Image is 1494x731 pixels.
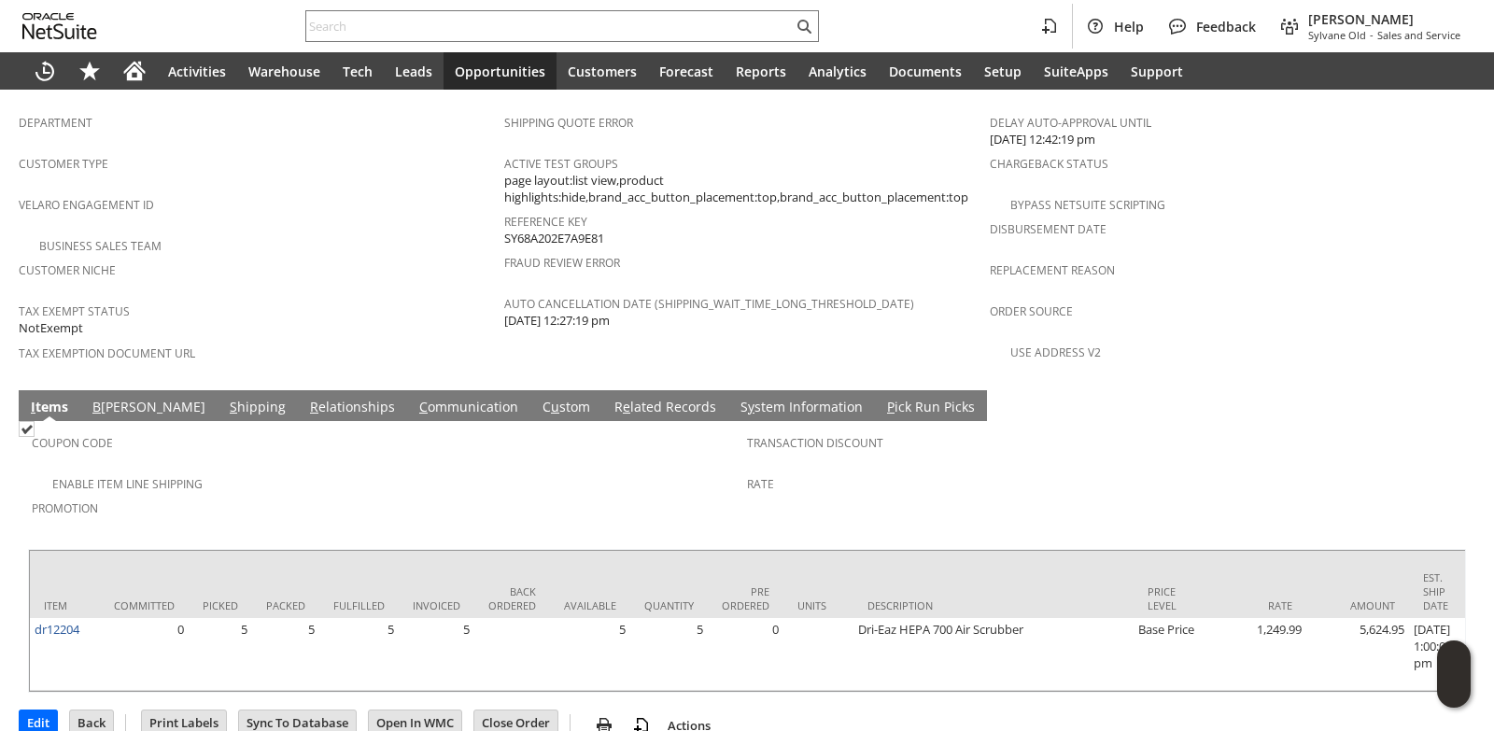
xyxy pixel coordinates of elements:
span: page layout:list view,product highlights:hide,brand_acc_button_placement:top,brand_acc_button_pla... [504,172,980,206]
img: Checked [19,421,35,437]
a: Home [112,52,157,90]
a: Business Sales Team [39,238,162,254]
a: Delay Auto-Approval Until [990,115,1151,131]
span: y [748,398,754,415]
span: NotExempt [19,319,83,337]
iframe: Click here to launch Oracle Guided Learning Help Panel [1437,640,1471,708]
span: [DATE] 12:42:19 pm [990,131,1095,148]
td: 0 [708,618,783,691]
a: Leads [384,52,444,90]
span: B [92,398,101,415]
td: Dri-Eaz HEPA 700 Air Scrubber [853,618,1134,691]
div: Packed [266,598,305,612]
a: Recent Records [22,52,67,90]
span: SuiteApps [1044,63,1108,80]
div: Est. Ship Date [1423,570,1448,612]
span: Help [1114,18,1144,35]
a: Customer Niche [19,262,116,278]
a: Analytics [797,52,878,90]
a: Auto Cancellation Date (shipping_wait_time_long_threshold_date) [504,296,914,312]
div: Back Ordered [488,584,536,612]
a: Disbursement Date [990,221,1106,237]
a: Use Address V2 [1010,344,1101,360]
span: Oracle Guided Learning Widget. To move around, please hold and drag [1437,675,1471,709]
a: Activities [157,52,237,90]
a: Reference Key [504,214,587,230]
div: Rate [1218,598,1292,612]
span: Feedback [1196,18,1256,35]
svg: Shortcuts [78,60,101,82]
a: Pick Run Picks [882,398,980,418]
a: SuiteApps [1033,52,1120,90]
a: B[PERSON_NAME] [88,398,210,418]
a: Unrolled view on [1442,394,1464,416]
span: Sales and Service [1377,28,1460,42]
a: Department [19,115,92,131]
span: P [887,398,895,415]
a: Active Test Groups [504,156,618,172]
a: Tech [331,52,384,90]
div: Committed [114,598,175,612]
a: Replacement reason [990,262,1115,278]
a: System Information [736,398,867,418]
span: S [230,398,237,415]
a: Shipping [225,398,290,418]
span: [DATE] 12:27:19 pm [504,312,610,330]
span: Forecast [659,63,713,80]
td: 5 [630,618,708,691]
span: Customers [568,63,637,80]
div: Quantity [644,598,694,612]
span: u [551,398,559,415]
div: Item [44,598,86,612]
span: Analytics [809,63,867,80]
td: 5 [550,618,630,691]
a: Forecast [648,52,725,90]
div: Shortcuts [67,52,112,90]
div: Available [564,598,616,612]
svg: Home [123,60,146,82]
svg: logo [22,13,97,39]
span: Documents [889,63,962,80]
a: Transaction Discount [747,435,883,451]
span: e [623,398,630,415]
a: Enable Item Line Shipping [52,476,203,492]
span: - [1370,28,1374,42]
td: 1,249.99 [1204,618,1306,691]
a: Coupon Code [32,435,113,451]
span: SY68A202E7A9E81 [504,230,604,247]
span: I [31,398,35,415]
span: Support [1131,63,1183,80]
a: Customer Type [19,156,108,172]
span: Warehouse [248,63,320,80]
span: Tech [343,63,373,80]
a: dr12204 [35,621,79,638]
span: Setup [984,63,1022,80]
span: R [310,398,318,415]
span: Opportunities [455,63,545,80]
a: Bypass NetSuite Scripting [1010,197,1165,213]
a: Fraud Review Error [504,255,620,271]
a: Order Source [990,303,1073,319]
div: Amount [1320,598,1395,612]
a: Warehouse [237,52,331,90]
span: Activities [168,63,226,80]
a: Rate [747,476,774,492]
span: Sylvane Old [1308,28,1366,42]
a: Opportunities [444,52,557,90]
a: Custom [538,398,595,418]
span: [PERSON_NAME] [1308,10,1460,28]
span: Reports [736,63,786,80]
td: 5,624.95 [1306,618,1409,691]
svg: Recent Records [34,60,56,82]
a: Relationships [305,398,400,418]
td: 5 [319,618,399,691]
a: Promotion [32,500,98,516]
div: Description [867,598,1120,612]
span: C [419,398,428,415]
td: [DATE] 1:00:00 pm [1409,618,1462,691]
svg: Search [793,15,815,37]
a: Tax Exempt Status [19,303,130,319]
div: Invoiced [413,598,460,612]
td: Base Price [1134,618,1204,691]
span: Leads [395,63,432,80]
